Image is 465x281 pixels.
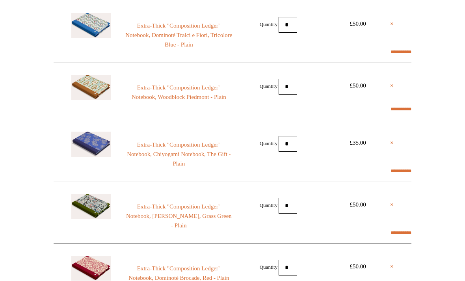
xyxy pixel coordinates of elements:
[71,132,111,157] img: Extra-Thick "Composition Ledger" Notebook, Chiyogami Notebook, The Gift - Plain
[260,83,278,89] label: Quantity
[125,21,232,49] a: Extra-Thick "Composition Ledger" Notebook, Dominoté Tralci e Fiori, Tricolore Blue - Plain
[260,140,278,146] label: Quantity
[340,138,376,147] div: £35.00
[390,81,394,90] a: ×
[260,21,278,27] label: Quantity
[260,264,278,270] label: Quantity
[71,194,111,219] img: Extra-Thick "Composition Ledger" Notebook, Jewel Ripple, Grass Green - Plain
[260,202,278,208] label: Quantity
[340,262,376,271] div: £50.00
[71,13,111,38] img: Extra-Thick "Composition Ledger" Notebook, Dominoté Tralci e Fiori, Tricolore Blue - Plain
[340,200,376,209] div: £50.00
[390,262,394,271] a: ×
[390,138,394,147] a: ×
[71,256,111,281] img: Extra-Thick "Composition Ledger" Notebook, Dominoté Brocade, Red - Plain
[340,19,376,28] div: £50.00
[390,19,394,28] a: ×
[71,75,111,100] img: Extra-Thick "Composition Ledger" Notebook, Woodblock Piedmont - Plain
[125,202,232,230] a: Extra-Thick "Composition Ledger" Notebook, [PERSON_NAME], Grass Green - Plain
[125,83,232,102] a: Extra-Thick "Composition Ledger" Notebook, Woodblock Piedmont - Plain
[125,140,232,168] a: Extra-Thick "Composition Ledger" Notebook, Chiyogami Notebook, The Gift - Plain
[390,200,394,209] a: ×
[340,81,376,90] div: £50.00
